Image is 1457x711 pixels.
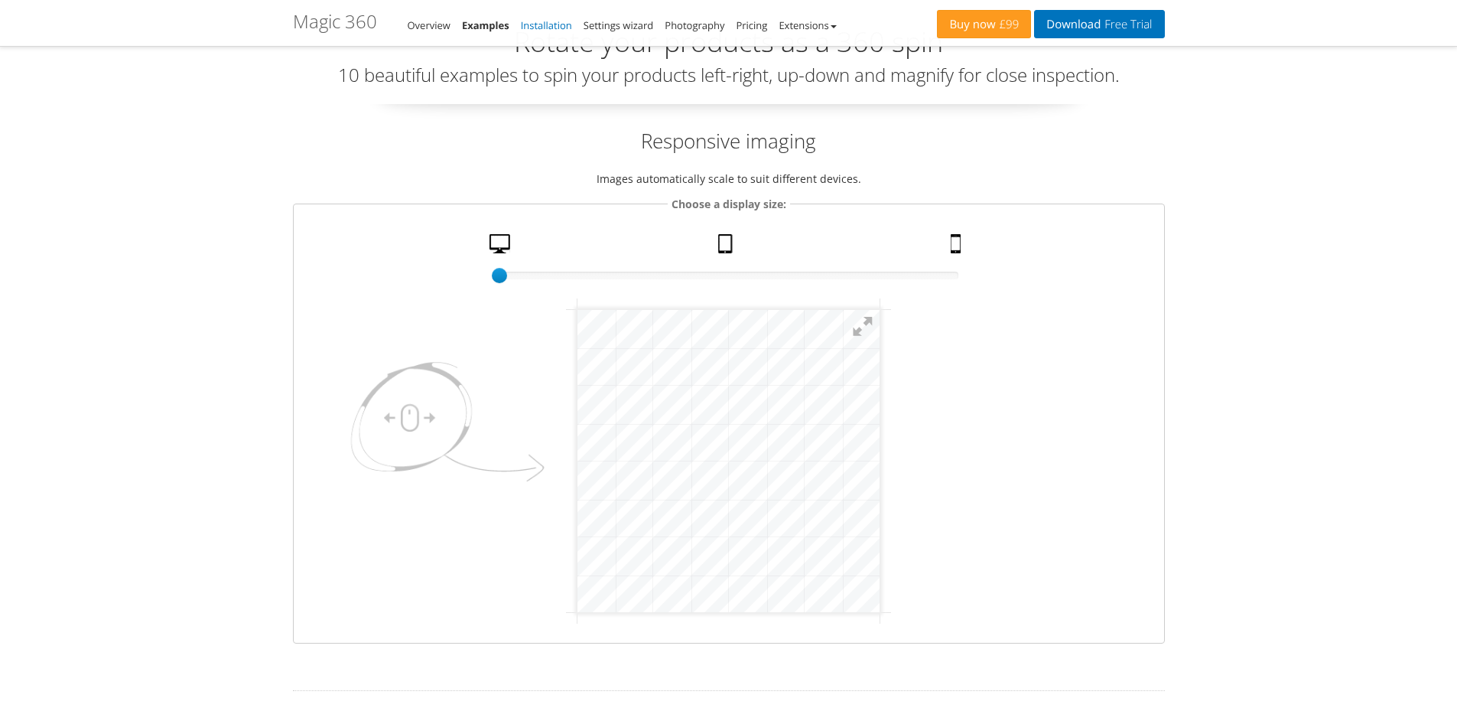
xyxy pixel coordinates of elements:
[668,195,790,213] legend: Choose a display size:
[462,18,509,32] a: Examples
[937,10,1031,38] a: Buy now£99
[1034,10,1164,38] a: DownloadFree Trial
[736,18,767,32] a: Pricing
[712,234,743,261] a: Tablet
[996,18,1020,31] span: £99
[521,18,572,32] a: Installation
[665,18,724,32] a: Photography
[293,27,1165,57] h2: Rotate your products as a 360 spin
[293,127,1165,155] h2: Responsive imaging
[408,18,450,32] a: Overview
[293,65,1165,85] h3: 10 beautiful examples to spin your products left-right, up-down and magnify for close inspection.
[1101,18,1152,31] span: Free Trial
[945,234,971,261] a: Mobile
[584,18,654,32] a: Settings wizard
[483,234,520,261] a: Desktop
[779,18,836,32] a: Extensions
[293,11,377,31] h1: Magic 360
[293,170,1165,188] p: Images automatically scale to suit different devices.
